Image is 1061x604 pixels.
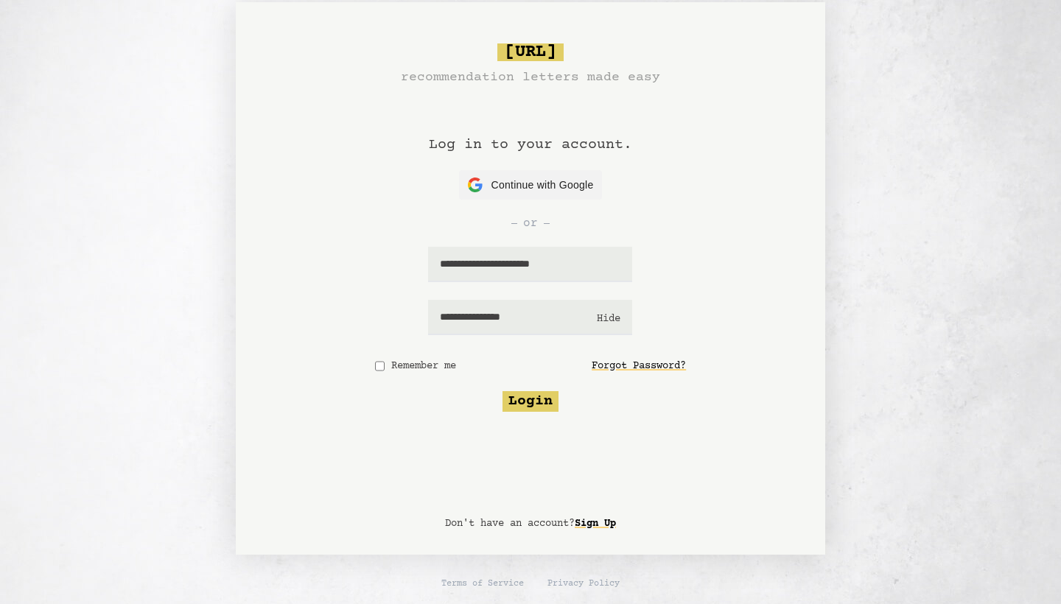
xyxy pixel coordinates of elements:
a: Terms of Service [441,578,524,590]
h3: recommendation letters made easy [401,67,660,88]
a: Forgot Password? [592,353,686,379]
label: Remember me [391,359,458,373]
h1: Log in to your account. [429,88,632,170]
button: Hide [597,312,620,326]
button: Continue with Google [459,170,603,200]
span: Continue with Google [491,178,594,193]
span: [URL] [497,43,564,61]
p: Don't have an account? [445,516,616,531]
button: Login [503,391,558,412]
a: Privacy Policy [547,578,620,590]
span: or [523,214,538,232]
a: Sign Up [575,512,616,535]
